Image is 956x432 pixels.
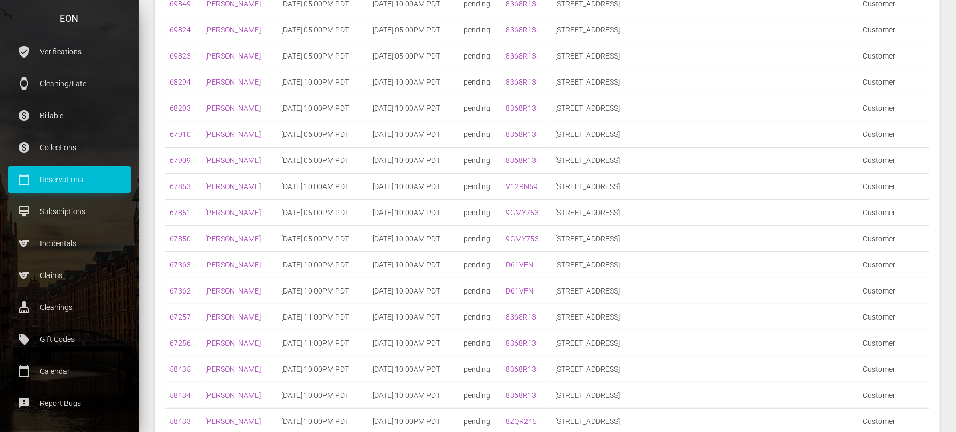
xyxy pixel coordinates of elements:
[169,234,191,243] a: 67850
[506,130,536,138] a: 8368R13
[459,200,501,226] td: pending
[205,26,261,34] a: [PERSON_NAME]
[368,200,459,226] td: [DATE] 10:00AM PDT
[205,391,261,400] a: [PERSON_NAME]
[277,226,368,252] td: [DATE] 05:00PM PDT
[205,339,261,347] a: [PERSON_NAME]
[551,148,858,174] td: [STREET_ADDRESS]
[277,69,368,95] td: [DATE] 10:00PM PDT
[368,226,459,252] td: [DATE] 10:00AM PDT
[858,69,929,95] td: Customer
[169,287,191,295] a: 67362
[277,252,368,278] td: [DATE] 10:00PM PDT
[16,395,123,411] p: Report Bugs
[8,390,131,417] a: feedback Report Bugs
[16,331,123,347] p: Gift Codes
[277,43,368,69] td: [DATE] 05:00PM PDT
[506,287,533,295] a: D61VFN
[858,226,929,252] td: Customer
[506,260,533,269] a: D61VFN
[551,226,858,252] td: [STREET_ADDRESS]
[277,382,368,409] td: [DATE] 10:00PM PDT
[277,148,368,174] td: [DATE] 06:00PM PDT
[8,326,131,353] a: local_offer Gift Codes
[506,156,536,165] a: 8368R13
[277,174,368,200] td: [DATE] 10:00AM PDT
[8,230,131,257] a: sports Incidentals
[8,198,131,225] a: card_membership Subscriptions
[205,52,261,60] a: [PERSON_NAME]
[506,391,536,400] a: 8368R13
[459,121,501,148] td: pending
[459,43,501,69] td: pending
[551,17,858,43] td: [STREET_ADDRESS]
[368,174,459,200] td: [DATE] 10:00AM PDT
[205,208,261,217] a: [PERSON_NAME]
[858,356,929,382] td: Customer
[459,382,501,409] td: pending
[16,299,123,315] p: Cleanings
[551,252,858,278] td: [STREET_ADDRESS]
[16,108,123,124] p: Billable
[368,148,459,174] td: [DATE] 10:00AM PDT
[459,95,501,121] td: pending
[368,382,459,409] td: [DATE] 10:00AM PDT
[277,304,368,330] td: [DATE] 11:00PM PDT
[551,330,858,356] td: [STREET_ADDRESS]
[459,304,501,330] td: pending
[16,76,123,92] p: Cleaning/Late
[205,260,261,269] a: [PERSON_NAME]
[506,52,536,60] a: 8368R13
[551,121,858,148] td: [STREET_ADDRESS]
[506,182,538,191] a: V12RN59
[205,417,261,426] a: [PERSON_NAME]
[858,43,929,69] td: Customer
[169,365,191,373] a: 58435
[858,252,929,278] td: Customer
[459,226,501,252] td: pending
[8,262,131,289] a: sports Claims
[8,38,131,65] a: verified_user Verifications
[277,200,368,226] td: [DATE] 05:00PM PDT
[459,174,501,200] td: pending
[459,148,501,174] td: pending
[16,363,123,379] p: Calendar
[858,278,929,304] td: Customer
[16,140,123,156] p: Collections
[205,182,261,191] a: [PERSON_NAME]
[459,69,501,95] td: pending
[368,278,459,304] td: [DATE] 10:00AM PDT
[368,121,459,148] td: [DATE] 10:00AM PDT
[205,78,261,86] a: [PERSON_NAME]
[8,102,131,129] a: paid Billable
[551,174,858,200] td: [STREET_ADDRESS]
[459,17,501,43] td: pending
[8,134,131,161] a: paid Collections
[277,121,368,148] td: [DATE] 06:00PM PDT
[551,43,858,69] td: [STREET_ADDRESS]
[368,304,459,330] td: [DATE] 10:00AM PDT
[169,208,191,217] a: 67851
[459,252,501,278] td: pending
[277,330,368,356] td: [DATE] 11:00PM PDT
[858,330,929,356] td: Customer
[169,78,191,86] a: 68294
[506,104,536,112] a: 8368R13
[205,234,261,243] a: [PERSON_NAME]
[8,358,131,385] a: calendar_today Calendar
[368,43,459,69] td: [DATE] 05:00PM PDT
[205,104,261,112] a: [PERSON_NAME]
[551,95,858,121] td: [STREET_ADDRESS]
[368,69,459,95] td: [DATE] 10:00AM PDT
[205,313,261,321] a: [PERSON_NAME]
[368,17,459,43] td: [DATE] 05:00PM PDT
[858,148,929,174] td: Customer
[506,78,536,86] a: 8368R13
[551,200,858,226] td: [STREET_ADDRESS]
[368,95,459,121] td: [DATE] 10:00AM PDT
[169,260,191,269] a: 67363
[368,356,459,382] td: [DATE] 10:00AM PDT
[169,130,191,138] a: 67910
[169,52,191,60] a: 69823
[205,365,261,373] a: [PERSON_NAME]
